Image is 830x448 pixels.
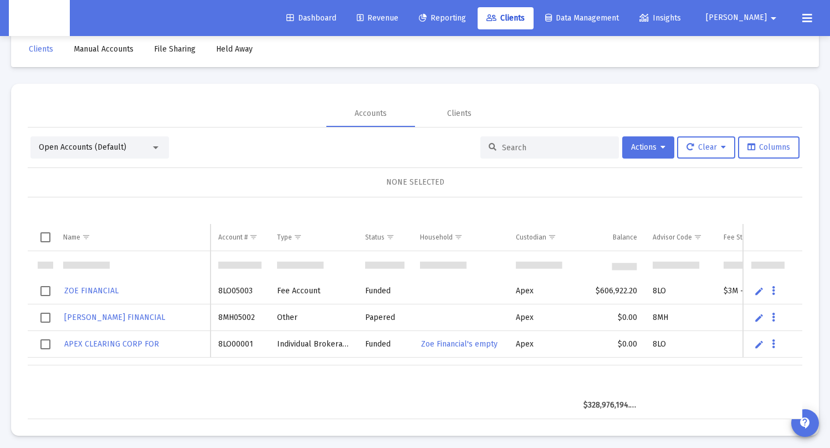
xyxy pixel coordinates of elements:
[508,331,576,358] td: Apex
[613,233,637,242] div: Balance
[63,283,120,299] a: ZOE FINANCIAL
[686,142,726,152] span: Clear
[639,13,681,23] span: Insights
[348,7,407,29] a: Revenue
[410,7,475,29] a: Reporting
[365,286,404,297] div: Funded
[40,339,50,349] div: Select row
[694,233,702,241] span: Show filter options for column 'Advisor Code'
[754,313,764,323] a: Edit
[754,286,764,296] a: Edit
[269,331,357,358] td: Individual Brokerage
[211,278,269,304] td: 8LO05003
[622,136,674,159] button: Actions
[576,224,644,251] td: Column Balance
[576,331,644,358] td: $0.00
[211,331,269,358] td: 8LO00001
[747,142,790,152] span: Columns
[576,278,644,304] td: $606,922.20
[357,224,412,251] td: Column Status
[82,233,90,241] span: Show filter options for column 'Name'
[478,7,534,29] a: Clients
[420,336,499,352] a: Zoe Financial's empty
[645,224,716,251] td: Column Advisor Code
[798,416,812,430] mat-icon: contact_support
[63,309,166,325] a: [PERSON_NAME] FINANCIAL
[486,13,525,23] span: Clients
[269,358,357,384] td: Individual Brokerage
[55,224,211,251] td: Column Name
[278,7,345,29] a: Dashboard
[29,44,53,54] span: Clients
[583,400,637,411] div: $328,976,194.71
[548,233,556,241] span: Show filter options for column 'Custodian'
[502,143,611,152] input: Search
[419,13,466,23] span: Reporting
[154,44,196,54] span: File Sharing
[645,358,716,384] td: 8LO
[420,233,453,242] div: Household
[645,304,716,331] td: 8MH
[40,313,50,323] div: Select row
[65,38,142,60] a: Manual Accounts
[39,142,126,152] span: Open Accounts (Default)
[767,7,780,29] mat-icon: arrow_drop_down
[63,233,80,242] div: Name
[74,44,134,54] span: Manual Accounts
[211,358,269,384] td: 8LO05004
[545,13,619,23] span: Data Management
[218,233,248,242] div: Account #
[576,358,644,384] td: $4,124.63
[516,233,546,242] div: Custodian
[64,339,159,349] span: APEX CLEARING CORP FOR
[536,7,628,29] a: Data Management
[421,339,498,349] span: Zoe Financial's empty
[211,304,269,331] td: 8MH05002
[738,136,800,159] button: Columns
[63,336,160,352] a: APEX CLEARING CORP FOR
[508,304,576,331] td: Apex
[249,233,258,241] span: Show filter options for column 'Account #'
[386,233,394,241] span: Show filter options for column 'Status'
[645,278,716,304] td: 8LO
[286,13,336,23] span: Dashboard
[508,358,576,384] td: Apex
[693,7,793,29] button: [PERSON_NAME]
[207,38,262,60] a: Held Away
[40,232,50,242] div: Select all
[269,304,357,331] td: Other
[17,7,62,29] img: Dashboard
[28,197,802,419] div: Data grid
[754,339,764,349] a: Edit
[64,286,119,296] span: ZOE FINANCIAL
[653,233,692,242] div: Advisor Code
[447,108,472,119] div: Clients
[365,233,385,242] div: Status
[724,233,772,242] div: Fee Structure(s)
[37,177,793,188] div: NONE SELECTED
[645,331,716,358] td: 8LO
[631,142,665,152] span: Actions
[454,233,463,241] span: Show filter options for column 'Household'
[365,339,404,350] div: Funded
[211,224,269,251] td: Column Account #
[508,224,576,251] td: Column Custodian
[269,278,357,304] td: Fee Account
[412,224,508,251] td: Column Household
[277,233,292,242] div: Type
[269,224,357,251] td: Column Type
[576,304,644,331] td: $0.00
[20,38,62,60] a: Clients
[357,13,398,23] span: Revenue
[365,312,404,323] div: Papered
[631,7,690,29] a: Insights
[706,13,767,23] span: [PERSON_NAME]
[145,38,204,60] a: File Sharing
[294,233,302,241] span: Show filter options for column 'Type'
[508,278,576,304] td: Apex
[677,136,735,159] button: Clear
[40,286,50,296] div: Select row
[216,44,253,54] span: Held Away
[64,313,165,322] span: [PERSON_NAME] FINANCIAL
[355,108,387,119] div: Accounts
